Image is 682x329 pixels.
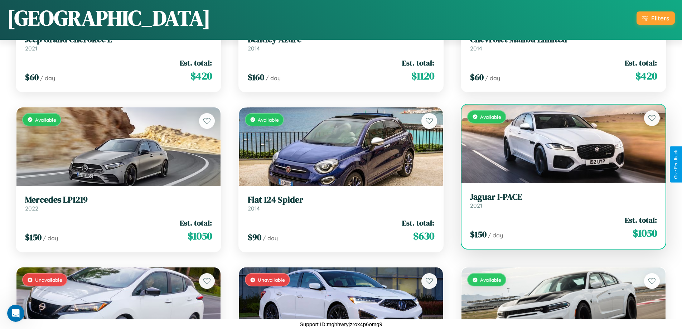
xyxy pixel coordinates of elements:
span: $ 60 [25,71,39,83]
span: Available [35,117,56,123]
span: Available [480,114,501,120]
span: 2022 [25,205,38,212]
a: Fiat 124 Spider2014 [248,195,435,212]
span: Available [258,117,279,123]
span: $ 630 [413,229,434,243]
div: Give Feedback [673,150,678,179]
span: Est. total: [180,218,212,228]
span: $ 420 [635,69,657,83]
span: / day [263,234,278,242]
span: Est. total: [402,218,434,228]
span: 2021 [25,45,37,52]
span: Est. total: [625,58,657,68]
span: / day [43,234,58,242]
span: Est. total: [625,215,657,225]
span: / day [485,74,500,82]
span: $ 1120 [411,69,434,83]
p: Support ID: mghhwryjzrox4p6omg9 [300,319,382,329]
a: Jeep Grand Cherokee L2021 [25,34,212,52]
span: $ 150 [470,228,487,240]
a: Mercedes LP12192022 [25,195,212,212]
span: Available [480,277,501,283]
span: 2021 [470,202,482,209]
span: $ 160 [248,71,264,83]
span: Est. total: [180,58,212,68]
a: Bentley Azure2014 [248,34,435,52]
span: $ 1050 [633,226,657,240]
span: / day [266,74,281,82]
span: Unavailable [258,277,285,283]
span: $ 420 [190,69,212,83]
button: Filters [637,11,675,25]
h1: [GEOGRAPHIC_DATA] [7,3,211,33]
span: $ 60 [470,71,484,83]
h3: Chevrolet Malibu Limited [470,34,657,45]
span: Est. total: [402,58,434,68]
span: / day [40,74,55,82]
h3: Jaguar I-PACE [470,192,657,202]
h3: Fiat 124 Spider [248,195,435,205]
span: / day [488,232,503,239]
h3: Bentley Azure [248,34,435,45]
span: 2014 [248,45,260,52]
h3: Mercedes LP1219 [25,195,212,205]
div: Filters [651,14,669,22]
span: $ 150 [25,231,42,243]
a: Chevrolet Malibu Limited2014 [470,34,657,52]
span: 2014 [248,205,260,212]
span: Unavailable [35,277,62,283]
h3: Jeep Grand Cherokee L [25,34,212,45]
iframe: Intercom live chat [7,305,24,322]
span: $ 90 [248,231,261,243]
span: $ 1050 [188,229,212,243]
a: Jaguar I-PACE2021 [470,192,657,209]
span: 2014 [470,45,482,52]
